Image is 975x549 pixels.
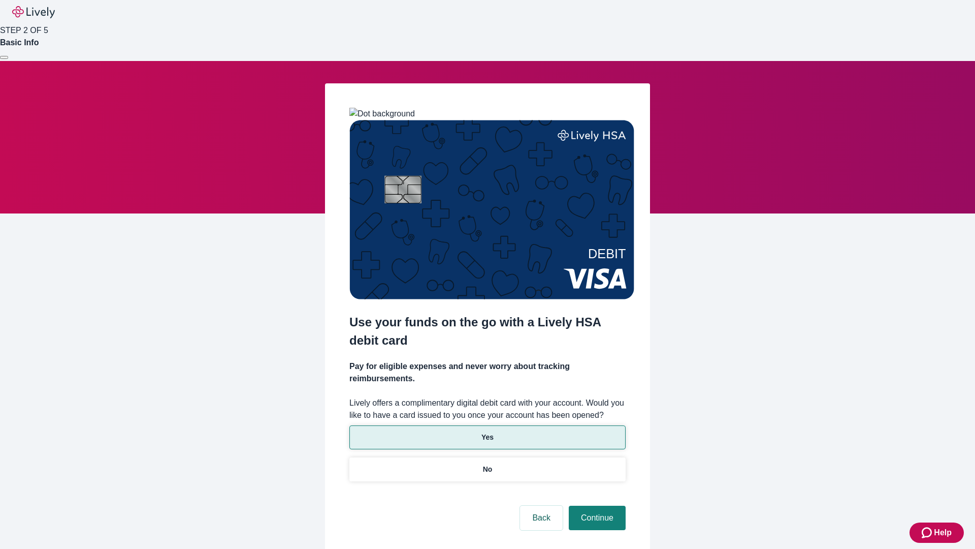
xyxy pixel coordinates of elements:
[349,360,626,385] h4: Pay for eligible expenses and never worry about tracking reimbursements.
[481,432,494,443] p: Yes
[569,506,626,530] button: Continue
[483,464,493,475] p: No
[349,108,415,120] img: Dot background
[349,397,626,421] label: Lively offers a complimentary digital debit card with your account. Would you like to have a card...
[349,120,634,299] img: Debit card
[934,527,952,539] span: Help
[12,6,55,18] img: Lively
[922,527,934,539] svg: Zendesk support icon
[909,523,964,543] button: Zendesk support iconHelp
[349,457,626,481] button: No
[349,425,626,449] button: Yes
[520,506,563,530] button: Back
[349,313,626,350] h2: Use your funds on the go with a Lively HSA debit card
